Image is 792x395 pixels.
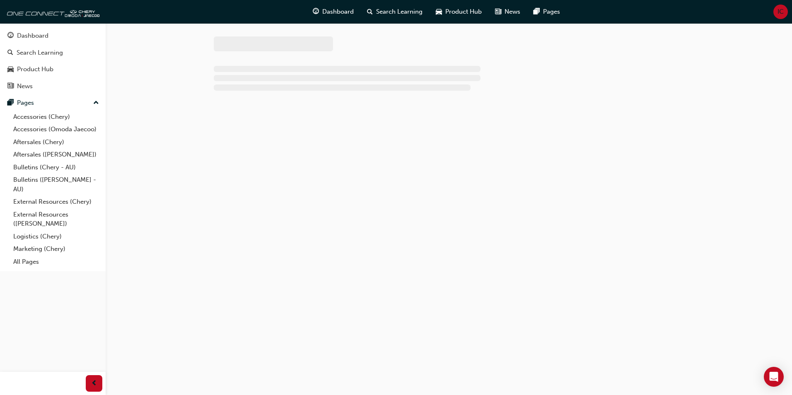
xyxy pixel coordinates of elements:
a: External Resources ([PERSON_NAME]) [10,208,102,230]
div: Open Intercom Messenger [764,367,784,387]
div: Dashboard [17,31,48,41]
span: News [505,7,520,17]
span: pages-icon [7,99,14,107]
div: Product Hub [17,65,53,74]
span: up-icon [93,98,99,108]
span: car-icon [7,66,14,73]
a: search-iconSearch Learning [360,3,429,20]
span: prev-icon [91,378,97,389]
span: news-icon [495,7,501,17]
span: search-icon [7,49,13,57]
a: Accessories (Chery) [10,111,102,123]
span: guage-icon [7,32,14,40]
a: guage-iconDashboard [306,3,360,20]
a: Aftersales (Chery) [10,136,102,149]
span: Dashboard [322,7,354,17]
a: news-iconNews [488,3,527,20]
span: Pages [543,7,560,17]
a: News [3,79,102,94]
div: News [17,82,33,91]
a: Marketing (Chery) [10,243,102,255]
button: IC [773,5,788,19]
a: Aftersales ([PERSON_NAME]) [10,148,102,161]
button: DashboardSearch LearningProduct HubNews [3,26,102,95]
span: guage-icon [313,7,319,17]
a: car-iconProduct Hub [429,3,488,20]
a: Product Hub [3,62,102,77]
div: Pages [17,98,34,108]
span: IC [778,7,784,17]
span: search-icon [367,7,373,17]
a: External Resources (Chery) [10,195,102,208]
a: Dashboard [3,28,102,43]
span: pages-icon [534,7,540,17]
a: Bulletins ([PERSON_NAME] - AU) [10,173,102,195]
button: Pages [3,95,102,111]
span: Search Learning [376,7,423,17]
a: Logistics (Chery) [10,230,102,243]
a: All Pages [10,255,102,268]
span: Product Hub [445,7,482,17]
span: news-icon [7,83,14,90]
span: car-icon [436,7,442,17]
a: pages-iconPages [527,3,567,20]
a: Bulletins (Chery - AU) [10,161,102,174]
a: Search Learning [3,45,102,60]
a: Accessories (Omoda Jaecoo) [10,123,102,136]
div: Search Learning [17,48,63,58]
img: oneconnect [4,3,99,20]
